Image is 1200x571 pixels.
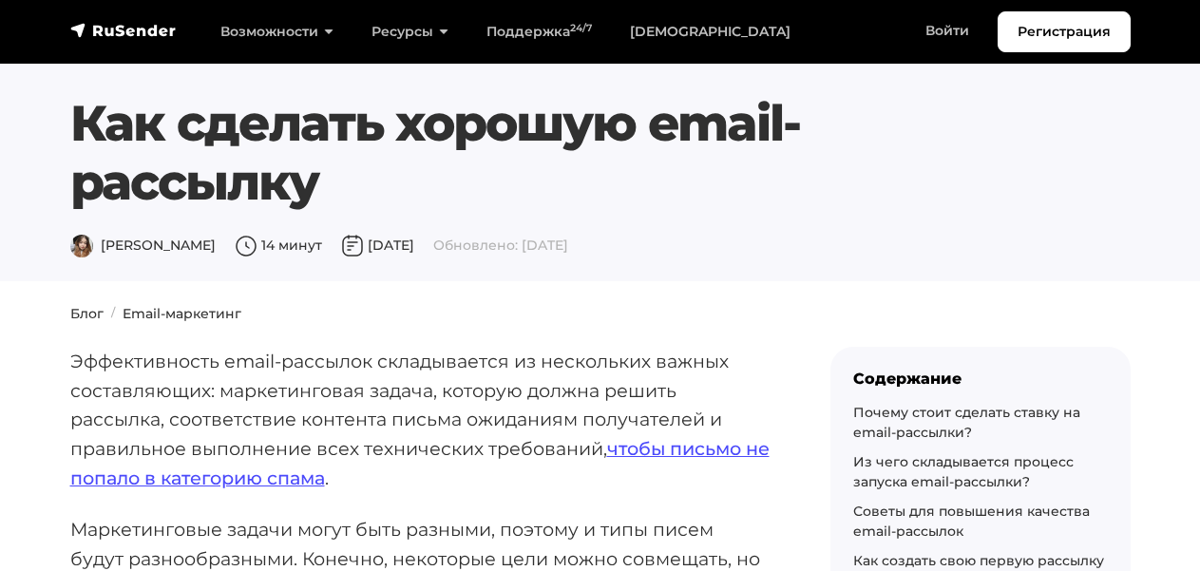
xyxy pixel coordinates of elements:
a: Советы для повышения качества email-рассылок [853,503,1090,540]
h1: Как сделать хорошую email-рассылку [70,94,1040,213]
img: Время чтения [235,235,257,257]
img: RuSender [70,21,177,40]
sup: 24/7 [570,22,592,34]
a: Ресурсы [352,12,467,51]
li: Email-маркетинг [104,304,241,324]
a: Почему стоит сделать ставку на email-рассылки? [853,404,1080,441]
a: Регистрация [998,11,1131,52]
span: [PERSON_NAME] [70,237,216,254]
a: чтобы письмо не попало в категорию спама [70,437,770,489]
a: [DEMOGRAPHIC_DATA] [611,12,810,51]
a: Блог [70,305,104,322]
span: 14 минут [235,237,322,254]
nav: breadcrumb [59,304,1142,324]
span: [DATE] [341,237,414,254]
span: Обновлено: [DATE] [433,237,568,254]
a: Возможности [201,12,352,51]
a: Войти [906,11,988,50]
a: Из чего складывается процесс запуска email-рассылки? [853,453,1074,490]
img: Дата публикации [341,235,364,257]
a: Поддержка24/7 [467,12,611,51]
p: Эффективность email-рассылок складывается из нескольких важных составляющих: маркетинговая задача... [70,347,770,493]
div: Содержание [853,370,1108,388]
